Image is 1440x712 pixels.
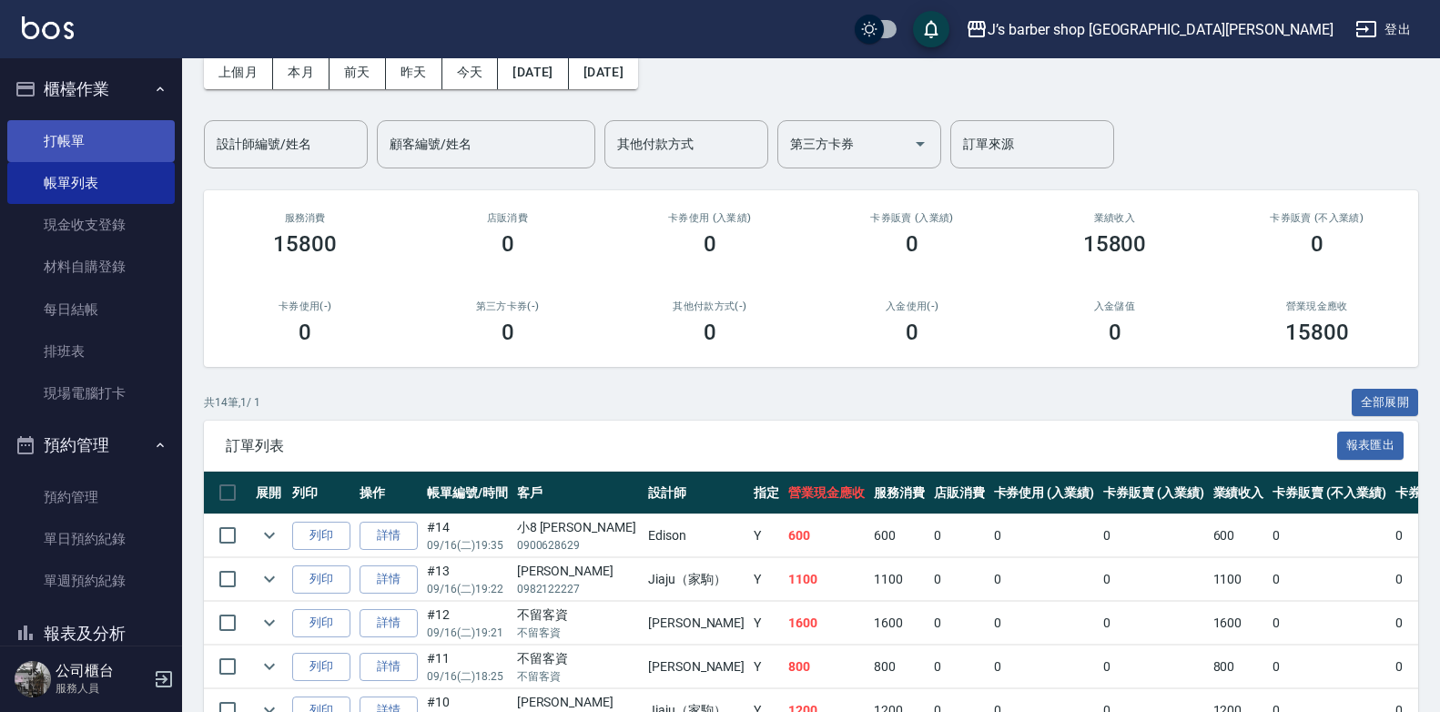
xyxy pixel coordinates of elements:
p: 0900628629 [517,537,639,554]
h2: 入金使用(-) [833,300,991,312]
div: [PERSON_NAME] [517,693,639,712]
th: 展開 [251,472,288,514]
td: #14 [422,514,512,557]
h3: 0 [906,231,918,257]
h3: 0 [502,320,514,345]
td: 0 [929,602,989,645]
td: Jiaju（家駒） [644,558,749,601]
h3: 15800 [1285,320,1349,345]
p: 09/16 (二) 19:22 [427,581,508,597]
a: 預約管理 [7,476,175,518]
td: 800 [784,646,869,688]
td: 600 [1209,514,1269,557]
h5: 公司櫃台 [56,662,148,680]
td: 1100 [869,558,929,601]
button: 今天 [442,56,499,89]
h2: 卡券販賣 (入業績) [833,212,991,224]
td: 600 [869,514,929,557]
td: Y [749,602,784,645]
h3: 服務消費 [226,212,384,224]
button: save [913,11,949,47]
th: 卡券販賣 (入業績) [1099,472,1209,514]
a: 排班表 [7,331,175,372]
p: 09/16 (二) 19:21 [427,625,508,641]
td: 1100 [784,558,869,601]
h3: 0 [704,320,716,345]
th: 營業現金應收 [784,472,869,514]
th: 客戶 [512,472,644,514]
td: 0 [929,558,989,601]
td: 0 [989,514,1100,557]
h3: 0 [299,320,311,345]
button: 全部展開 [1352,389,1419,417]
div: 不留客資 [517,649,639,668]
th: 設計師 [644,472,749,514]
a: 現金收支登錄 [7,204,175,246]
button: [DATE] [569,56,638,89]
button: 本月 [273,56,330,89]
a: 現場電腦打卡 [7,372,175,414]
td: 0 [989,602,1100,645]
td: 600 [784,514,869,557]
td: 0 [1268,514,1390,557]
div: J’s barber shop [GEOGRAPHIC_DATA][PERSON_NAME] [988,18,1334,41]
th: 列印 [288,472,355,514]
button: 預約管理 [7,422,175,469]
th: 帳單編號/時間 [422,472,512,514]
td: 0 [1099,558,1209,601]
h3: 0 [1311,231,1323,257]
button: J’s barber shop [GEOGRAPHIC_DATA][PERSON_NAME] [958,11,1341,48]
td: #12 [422,602,512,645]
div: 小8 [PERSON_NAME] [517,518,639,537]
button: expand row [256,653,283,680]
td: 1600 [869,602,929,645]
a: 報表匯出 [1337,436,1405,453]
td: Y [749,514,784,557]
td: 0 [1268,558,1390,601]
a: 詳情 [360,522,418,550]
td: 0 [1099,646,1209,688]
button: 列印 [292,653,350,681]
td: #13 [422,558,512,601]
h2: 第三方卡券(-) [428,300,586,312]
a: 詳情 [360,565,418,594]
p: 09/16 (二) 18:25 [427,668,508,685]
h2: 入金儲值 [1035,300,1193,312]
th: 卡券販賣 (不入業績) [1268,472,1390,514]
a: 單日預約紀錄 [7,518,175,560]
td: Edison [644,514,749,557]
th: 指定 [749,472,784,514]
th: 操作 [355,472,422,514]
p: 服務人員 [56,680,148,697]
h3: 0 [906,320,918,345]
button: 櫃檯作業 [7,66,175,113]
td: 800 [869,646,929,688]
button: expand row [256,565,283,593]
td: [PERSON_NAME] [644,646,749,688]
button: 登出 [1348,13,1418,46]
th: 服務消費 [869,472,929,514]
h2: 營業現金應收 [1238,300,1396,312]
h2: 其他付款方式(-) [631,300,789,312]
a: 詳情 [360,609,418,637]
a: 材料自購登錄 [7,246,175,288]
th: 業績收入 [1209,472,1269,514]
th: 卡券使用 (入業績) [989,472,1100,514]
td: 0 [929,646,989,688]
td: 0 [989,558,1100,601]
th: 店販消費 [929,472,989,514]
h3: 0 [502,231,514,257]
td: 0 [1268,646,1390,688]
a: 每日結帳 [7,289,175,331]
td: 1600 [784,602,869,645]
button: Open [906,129,935,158]
td: #11 [422,646,512,688]
h2: 卡券使用(-) [226,300,384,312]
h3: 0 [704,231,716,257]
td: Y [749,558,784,601]
td: 0 [1099,514,1209,557]
td: 0 [1268,602,1390,645]
p: 共 14 筆, 1 / 1 [204,394,260,411]
button: 前天 [330,56,386,89]
p: 不留客資 [517,668,639,685]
